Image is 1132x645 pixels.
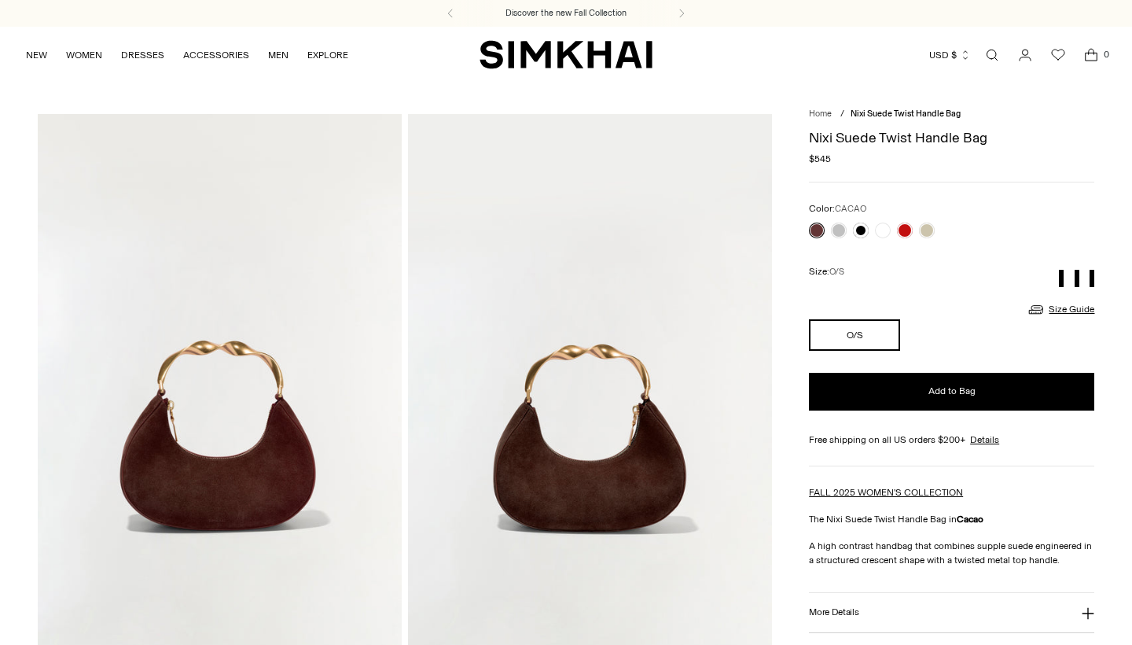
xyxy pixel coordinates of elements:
a: EXPLORE [307,38,348,72]
nav: breadcrumbs [809,108,1094,121]
span: 0 [1099,47,1113,61]
p: The Nixi Suede Twist Handle Bag in [809,512,1094,526]
button: O/S [809,319,900,351]
a: MEN [268,38,289,72]
strong: Cacao [957,514,983,525]
p: A high contrast handbag that combines supple suede engineered in a structured crescent shape with... [809,539,1094,567]
span: $545 [809,152,831,166]
a: ACCESSORIES [183,38,249,72]
span: Add to Bag [928,385,976,398]
label: Size: [809,264,844,279]
label: Color: [809,201,866,216]
div: / [840,108,844,121]
h1: Nixi Suede Twist Handle Bag [809,131,1094,145]
a: Size Guide [1027,300,1094,319]
a: Open search modal [976,39,1008,71]
a: SIMKHAI [480,39,652,70]
a: DRESSES [121,38,164,72]
a: Discover the new Fall Collection [505,7,627,20]
h3: More Details [809,607,858,617]
button: Add to Bag [809,373,1094,411]
a: FALL 2025 WOMEN'S COLLECTION [809,487,963,498]
span: Nixi Suede Twist Handle Bag [851,109,961,119]
a: Go to the account page [1009,39,1041,71]
a: Wishlist [1042,39,1074,71]
a: Details [970,433,999,447]
span: O/S [829,267,844,277]
div: Free shipping on all US orders $200+ [809,433,1094,447]
a: Open cart modal [1075,39,1107,71]
button: More Details [809,593,1094,633]
a: NEW [26,38,47,72]
span: CACAO [835,204,866,214]
a: Home [809,109,832,119]
button: USD $ [929,38,971,72]
a: WOMEN [66,38,102,72]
